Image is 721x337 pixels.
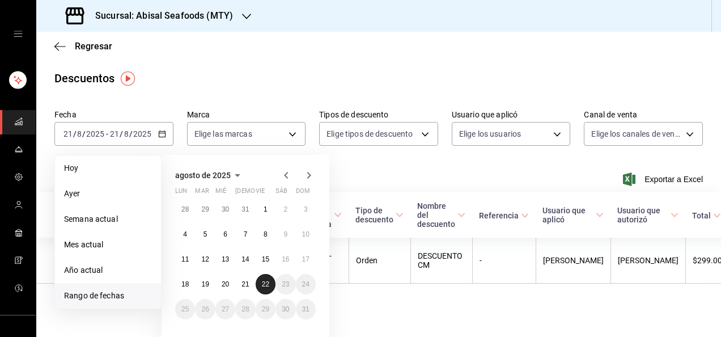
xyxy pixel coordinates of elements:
abbr: sábado [275,187,287,199]
abbr: 26 de agosto de 2025 [201,305,209,313]
abbr: 30 de julio de 2025 [222,205,229,213]
th: [PERSON_NAME] [536,238,610,284]
button: 24 de agosto de 2025 [296,274,316,294]
span: Elige las marcas [194,128,252,140]
label: Tipos de descuento [319,111,438,119]
button: 2 de agosto de 2025 [275,199,295,220]
button: 31 de julio de 2025 [235,199,255,220]
abbr: martes [195,187,209,199]
th: DESCUENTO CM [410,238,472,284]
abbr: 7 de agosto de 2025 [244,230,248,238]
span: Tipo de descuento [355,206,404,224]
span: Regresar [75,41,112,52]
h3: Sucursal: Abisal Seafoods (MTY) [86,9,233,23]
button: 1 de agosto de 2025 [256,199,275,220]
th: [DATE] 02:22 PM [36,238,94,284]
span: / [82,129,86,138]
button: 18 de agosto de 2025 [175,274,195,294]
span: Hoy [64,162,152,174]
button: 14 de agosto de 2025 [235,249,255,269]
abbr: 28 de julio de 2025 [181,205,189,213]
input: ---- [86,129,105,138]
abbr: 31 de julio de 2025 [241,205,249,213]
span: Usuario que aplicó [542,206,604,224]
span: Ayer [64,188,152,200]
span: Nombre del descuento [417,201,465,229]
abbr: 13 de agosto de 2025 [222,255,229,263]
button: 15 de agosto de 2025 [256,249,275,269]
button: Exportar a Excel [625,172,703,186]
span: / [120,129,123,138]
abbr: 17 de agosto de 2025 [302,255,309,263]
button: 26 de agosto de 2025 [195,299,215,319]
button: 10 de agosto de 2025 [296,224,316,245]
abbr: 20 de agosto de 2025 [222,280,229,288]
button: 23 de agosto de 2025 [275,274,295,294]
abbr: 24 de agosto de 2025 [302,280,309,288]
button: 6 de agosto de 2025 [215,224,235,245]
abbr: 14 de agosto de 2025 [241,255,249,263]
button: 5 de agosto de 2025 [195,224,215,245]
abbr: 23 de agosto de 2025 [282,280,289,288]
button: 12 de agosto de 2025 [195,249,215,269]
input: -- [63,129,73,138]
button: 30 de agosto de 2025 [275,299,295,319]
span: Año actual [64,264,152,276]
button: 4 de agosto de 2025 [175,224,195,245]
abbr: jueves [235,187,302,199]
abbr: 6 de agosto de 2025 [223,230,227,238]
button: 9 de agosto de 2025 [275,224,295,245]
button: 28 de agosto de 2025 [235,299,255,319]
abbr: 21 de agosto de 2025 [241,280,249,288]
abbr: 10 de agosto de 2025 [302,230,309,238]
abbr: 28 de agosto de 2025 [241,305,249,313]
th: Orden [349,238,410,284]
abbr: 9 de agosto de 2025 [283,230,287,238]
button: 30 de julio de 2025 [215,199,235,220]
th: [PERSON_NAME] [610,238,685,284]
button: 31 de agosto de 2025 [296,299,316,319]
span: Rango de fechas [64,290,152,302]
button: open drawer [14,30,23,39]
label: Marca [187,111,306,119]
abbr: 5 de agosto de 2025 [203,230,207,238]
span: / [129,129,133,138]
abbr: domingo [296,187,310,199]
button: 28 de julio de 2025 [175,199,195,220]
abbr: 3 de agosto de 2025 [304,205,308,213]
span: Mes actual [64,239,152,251]
button: 7 de agosto de 2025 [235,224,255,245]
div: Descuentos [54,70,114,87]
label: Fecha [54,111,173,119]
span: Semana actual [64,213,152,225]
button: 17 de agosto de 2025 [296,249,316,269]
span: Elige tipos de descuento [326,128,413,140]
label: Canal de venta [584,111,703,119]
input: -- [109,129,120,138]
label: Usuario que aplicó [452,111,571,119]
abbr: lunes [175,187,187,199]
img: Tooltip marker [121,71,135,86]
span: agosto de 2025 [175,171,231,180]
button: 3 de agosto de 2025 [296,199,316,220]
span: Referencia [479,211,529,220]
abbr: viernes [256,187,265,199]
abbr: 18 de agosto de 2025 [181,280,189,288]
th: - [472,238,536,284]
input: ---- [133,129,152,138]
button: 16 de agosto de 2025 [275,249,295,269]
abbr: 25 de agosto de 2025 [181,305,189,313]
abbr: 22 de agosto de 2025 [262,280,269,288]
span: - [106,129,108,138]
abbr: 31 de agosto de 2025 [302,305,309,313]
abbr: 30 de agosto de 2025 [282,305,289,313]
abbr: 19 de agosto de 2025 [201,280,209,288]
span: Elige los usuarios [459,128,521,140]
button: 29 de julio de 2025 [195,199,215,220]
input: -- [124,129,129,138]
abbr: 2 de agosto de 2025 [283,205,287,213]
button: Regresar [54,41,112,52]
button: 21 de agosto de 2025 [235,274,255,294]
